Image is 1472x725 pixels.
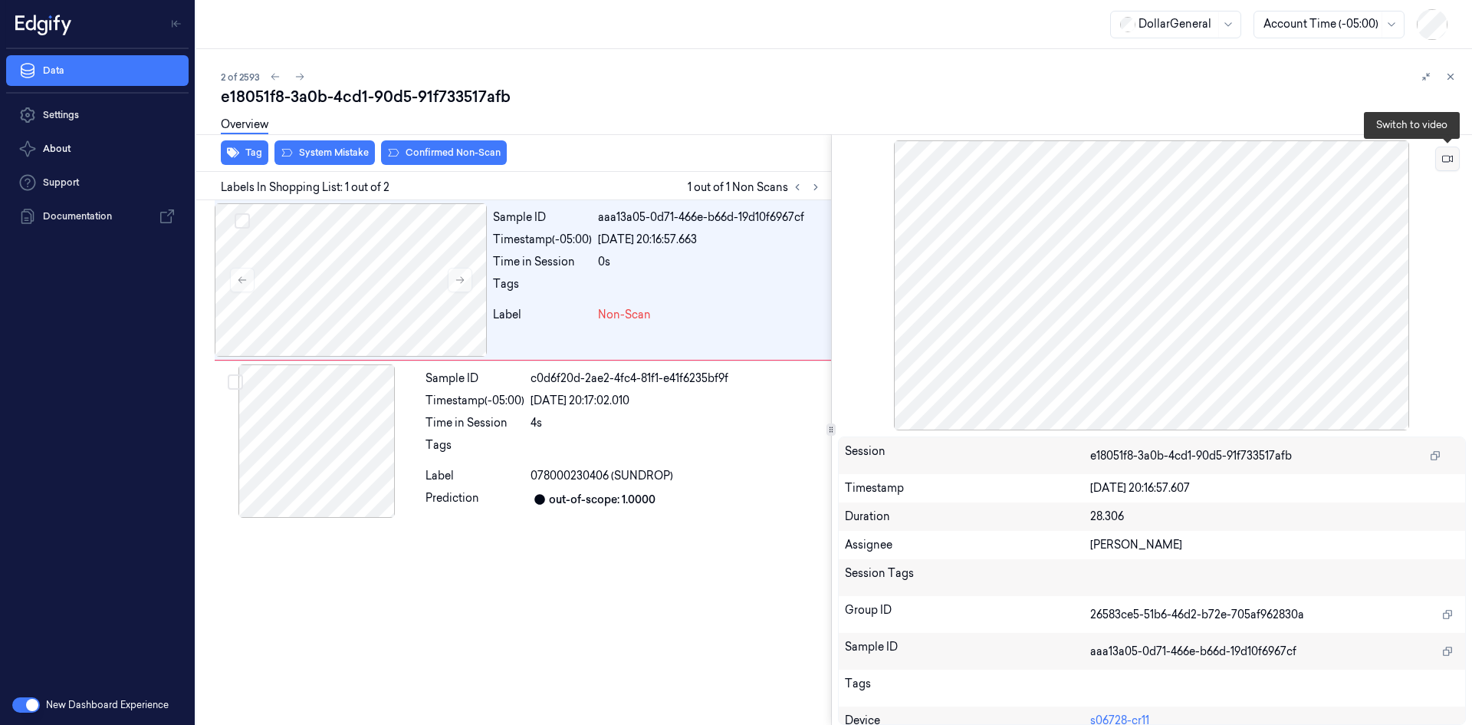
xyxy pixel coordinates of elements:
button: Tag [221,140,268,165]
div: Sample ID [426,371,524,387]
button: About [6,133,189,164]
div: [DATE] 20:17:02.010 [531,393,825,409]
div: Timestamp [845,480,1091,496]
div: [DATE] 20:16:57.607 [1090,480,1459,496]
div: 4s [531,415,825,431]
a: Settings [6,100,189,130]
a: Support [6,167,189,198]
div: Time in Session [493,254,592,270]
span: 2 of 2593 [221,71,260,84]
button: Toggle Navigation [164,12,189,36]
div: Label [426,468,524,484]
a: Overview [221,117,268,134]
span: aaa13a05-0d71-466e-b66d-19d10f6967cf [1090,644,1296,660]
span: Labels In Shopping List: 1 out of 2 [221,180,389,196]
button: Select row [235,213,250,229]
div: Sample ID [493,209,592,226]
div: c0d6f20d-2ae2-4fc4-81f1-e41f6235bf9f [531,371,825,387]
span: e18051f8-3a0b-4cd1-90d5-91f733517afb [1090,448,1292,464]
div: Duration [845,509,1091,525]
button: System Mistake [274,140,375,165]
a: Data [6,55,189,86]
div: out-of-scope: 1.0000 [549,492,655,508]
a: Documentation [6,201,189,232]
div: e18051f8-3a0b-4cd1-90d5-91f733517afb [221,86,1460,107]
span: Non-Scan [598,307,651,323]
div: Timestamp (-05:00) [426,393,524,409]
span: 1 out of 1 Non Scans [688,178,825,196]
div: Assignee [845,537,1091,553]
span: 078000230406 (SUNDROP) [531,468,673,484]
div: Sample ID [845,639,1091,664]
button: Select row [228,374,243,390]
div: [PERSON_NAME] [1090,537,1459,553]
div: Tags [493,276,592,301]
div: Timestamp (-05:00) [493,232,592,248]
div: [DATE] 20:16:57.663 [598,232,825,248]
div: Label [493,307,592,323]
button: Confirmed Non-Scan [381,140,507,165]
div: Prediction [426,490,524,509]
div: 0s [598,254,825,270]
div: 28.306 [1090,509,1459,525]
span: 26583ce5-51b6-46d2-b72e-705af962830a [1090,607,1304,623]
div: Tags [426,437,524,462]
div: Session Tags [845,565,1091,590]
div: Tags [845,676,1091,700]
div: Time in Session [426,415,524,431]
div: Session [845,443,1091,468]
div: Group ID [845,602,1091,627]
div: aaa13a05-0d71-466e-b66d-19d10f6967cf [598,209,825,226]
